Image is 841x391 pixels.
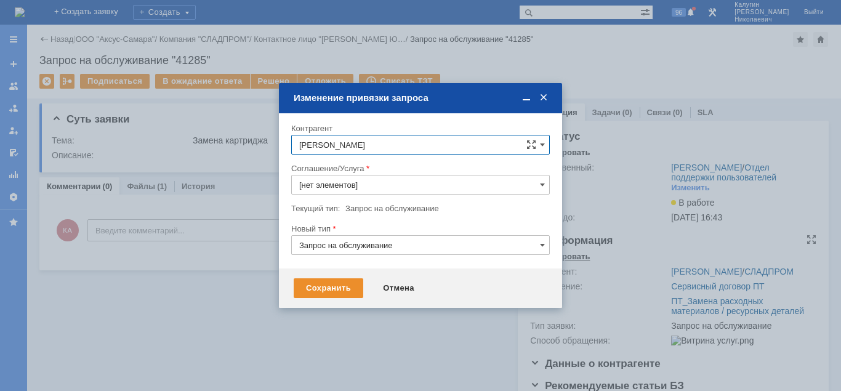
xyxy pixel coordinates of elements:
[291,124,547,132] div: Контрагент
[526,140,536,150] span: Сложная форма
[520,92,533,103] span: Свернуть (Ctrl + M)
[291,204,340,213] label: Текущий тип:
[537,92,550,103] span: Закрыть
[291,225,547,233] div: Новый тип
[294,92,550,103] div: Изменение привязки запроса
[345,204,439,213] span: Запрос на обслуживание
[291,164,547,172] div: Соглашение/Услуга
